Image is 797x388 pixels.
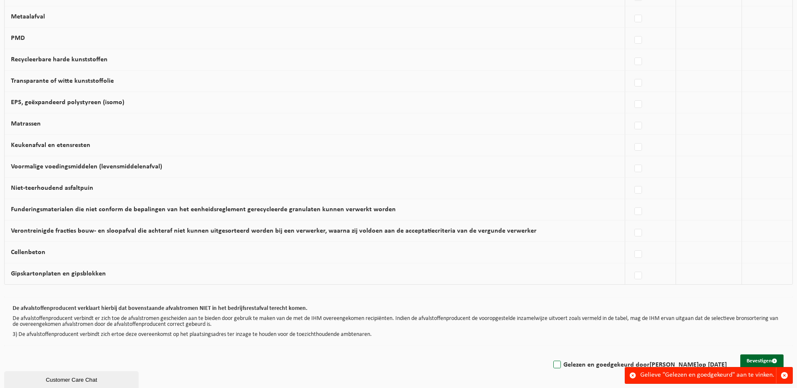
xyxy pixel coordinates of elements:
[11,206,396,213] label: Funderingsmaterialen die niet conform de bepalingen van het eenheidsreglement gerecycleerde granu...
[13,316,784,328] p: De afvalstoffenproducent verbindt er zich toe de afvalstromen gescheiden aan te bieden door gebru...
[4,370,140,388] iframe: chat widget
[11,35,25,42] label: PMD
[11,142,90,149] label: Keukenafval en etensresten
[11,228,537,234] label: Verontreinigde fracties bouw- en sloopafval die achteraf niet kunnen uitgesorteerd worden bij een...
[650,362,699,368] strong: [PERSON_NAME]
[640,367,776,383] div: Gelieve "Gelezen en goedgekeurd" aan te vinken.
[13,305,308,312] b: De afvalstoffenproducent verklaart hierbij dat bovenstaande afvalstromen NIET in het bedrijfsrest...
[552,359,727,371] label: Gelezen en goedgekeurd door op [DATE]
[13,332,784,338] p: 3) De afvalstoffenproducent verbindt zich ertoe deze overeenkomst op het plaatsingsadres ter inza...
[11,185,93,191] label: Niet-teerhoudend asfaltpuin
[11,121,41,127] label: Matrassen
[11,99,124,106] label: EPS, geëxpandeerd polystyreen (isomo)
[11,78,114,84] label: Transparante of witte kunststoffolie
[11,13,45,20] label: Metaalafval
[11,163,162,170] label: Voormalige voedingsmiddelen (levensmiddelenafval)
[11,270,106,277] label: Gipskartonplaten en gipsblokken
[11,56,108,63] label: Recycleerbare harde kunststoffen
[740,354,784,368] button: Bevestigen
[11,249,45,256] label: Cellenbeton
